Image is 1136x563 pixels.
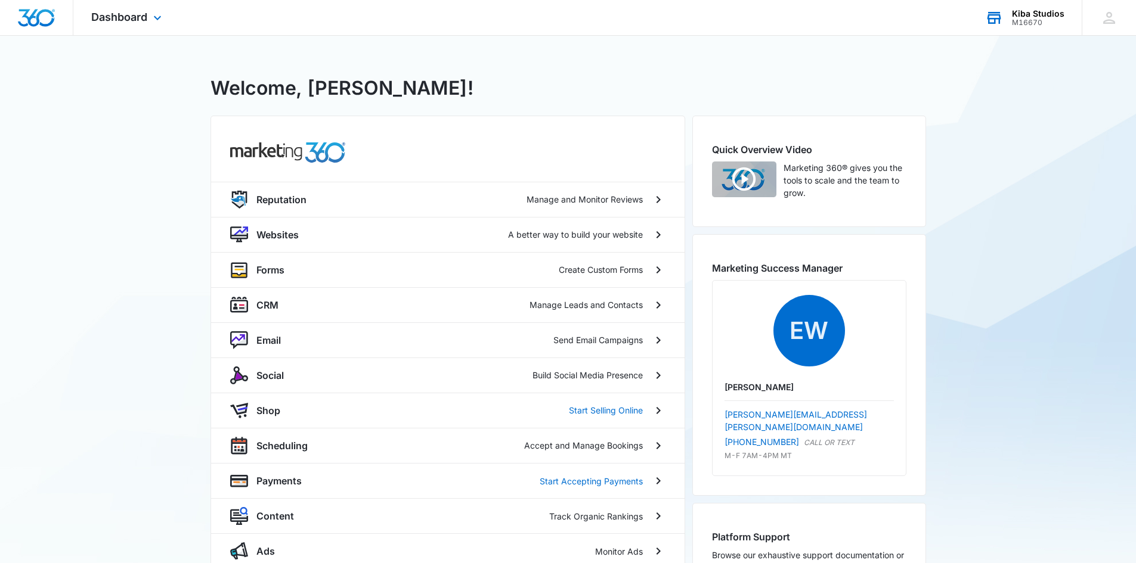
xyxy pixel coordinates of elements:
[230,331,248,349] img: nurture
[256,544,275,558] p: Ads
[256,403,280,418] p: Shop
[230,261,248,279] img: forms
[1012,18,1064,27] div: account id
[211,182,685,217] a: reputationReputationManage and Monitor Reviews
[256,263,284,277] p: Forms
[211,252,685,287] a: formsFormsCreate Custom Forms
[256,192,307,207] p: Reputation
[725,436,799,448] a: [PHONE_NUMBER]
[230,402,248,419] img: shopApp
[1012,9,1064,18] div: account name
[211,357,685,393] a: socialSocialBuild Social Media Presence
[211,393,685,428] a: shopAppShopStart Selling Online
[256,333,281,347] p: Email
[256,474,302,488] p: Payments
[725,381,894,393] p: [PERSON_NAME]
[712,161,776,197] img: Quick Overview Video
[725,450,894,461] p: M-F 7AM-4PM MT
[559,263,643,276] p: Create Custom Forms
[230,366,248,384] img: social
[230,542,248,560] img: ads
[540,475,643,487] p: Start Accepting Payments
[230,472,248,490] img: payments
[230,437,248,455] img: scheduling
[211,322,685,357] a: nurtureEmailSend Email Campaigns
[725,409,867,432] a: [PERSON_NAME][EMAIL_ADDRESS][PERSON_NAME][DOMAIN_NAME]
[533,369,643,381] p: Build Social Media Presence
[712,261,906,275] h2: Marketing Success Manager
[211,74,473,102] h1: Welcome, [PERSON_NAME]!
[804,437,855,448] p: CALL OR TEXT
[256,228,299,242] p: Websites
[211,428,685,464] a: schedulingSchedulingAccept and Manage Bookings
[595,545,643,558] p: Monitor Ads
[211,217,685,252] a: websiteWebsitesA better way to build your website
[230,296,248,314] img: crm
[527,193,643,206] p: Manage and Monitor Reviews
[569,404,643,416] p: Start Selling Online
[230,507,248,525] img: content
[256,368,284,382] p: Social
[549,510,643,522] p: Track Organic Rankings
[230,142,346,163] img: common.products.marketing.title
[553,334,643,346] p: Send Email Campaigns
[784,161,906,199] p: Marketing 360® gives you the tools to scale and the team to grow.
[773,295,845,366] span: EW
[530,298,643,311] p: Manage Leads and Contacts
[256,509,294,523] p: Content
[230,226,248,244] img: website
[91,11,147,23] span: Dashboard
[256,438,308,453] p: Scheduling
[712,142,906,157] h2: Quick Overview Video
[508,228,643,241] p: A better way to build your website
[211,498,685,533] a: contentContentTrack Organic Rankings
[712,530,906,544] h2: Platform Support
[524,439,643,452] p: Accept and Manage Bookings
[211,287,685,322] a: crmCRMManage Leads and Contacts
[211,463,685,498] a: paymentsPaymentsStart Accepting Payments
[230,191,248,209] img: reputation
[256,298,278,312] p: CRM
